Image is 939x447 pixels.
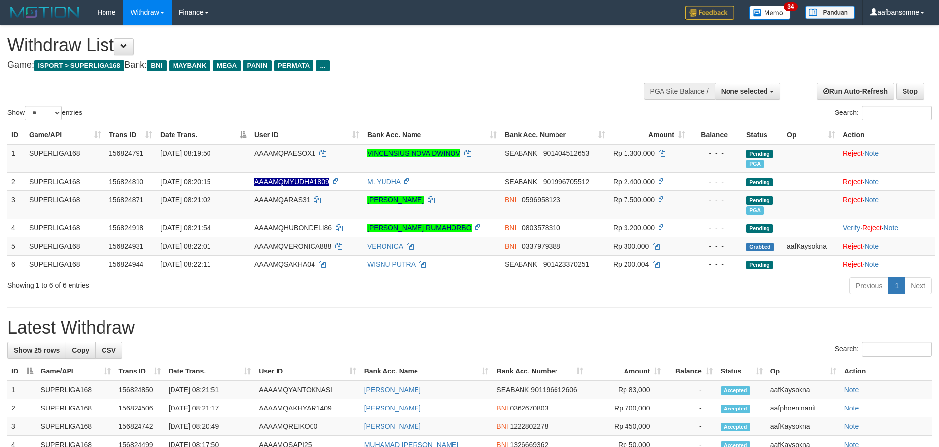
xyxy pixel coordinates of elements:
label: Search: [835,342,932,357]
span: Rp 1.300.000 [613,149,655,157]
label: Search: [835,106,932,120]
div: - - - [693,195,738,205]
td: AAAAMQYANTOKNASI [255,380,360,399]
span: Copy 901996705512 to clipboard [543,178,589,186]
a: VERONICA [367,242,403,250]
a: CSV [95,342,122,359]
td: 156824506 [115,399,165,417]
th: Date Trans.: activate to sort column ascending [165,362,255,380]
span: Nama rekening ada tanda titik/strip, harap diedit [254,178,329,186]
span: 156824871 [109,196,143,204]
td: aafKaysokna [766,417,840,436]
span: [DATE] 08:20:15 [160,178,210,186]
img: MOTION_logo.png [7,5,82,20]
th: Action [839,126,935,144]
span: BNI [496,422,508,430]
th: Date Trans.: activate to sort column descending [156,126,250,144]
img: Button%20Memo.svg [749,6,791,20]
span: SEABANK [496,386,529,394]
a: [PERSON_NAME] [364,404,421,412]
td: · [839,190,935,219]
a: [PERSON_NAME] [367,196,424,204]
a: Reject [843,242,863,250]
span: 34 [784,2,797,11]
td: SUPERLIGA168 [37,399,115,417]
div: - - - [693,260,738,269]
a: Copy [66,342,96,359]
span: Pending [746,178,773,186]
th: Balance [689,126,742,144]
th: Bank Acc. Name: activate to sort column ascending [363,126,501,144]
td: 156824850 [115,380,165,399]
a: [PERSON_NAME] [364,386,421,394]
span: ISPORT > SUPERLIGA168 [34,60,124,71]
span: AAAAMQPAESOX1 [254,149,315,157]
a: Verify [843,224,860,232]
span: SEABANK [505,149,537,157]
span: Copy 0362670803 to clipboard [510,404,549,412]
td: SUPERLIGA168 [25,255,105,273]
td: Rp 700,000 [587,399,664,417]
span: Copy 0337979388 to clipboard [522,242,560,250]
a: WISNU PUTRA [367,261,415,268]
td: · [839,144,935,173]
th: ID [7,126,25,144]
h4: Game: Bank: [7,60,616,70]
th: Trans ID: activate to sort column ascending [115,362,165,380]
td: 6 [7,255,25,273]
td: aafphoenmanit [766,399,840,417]
span: [DATE] 08:22:01 [160,242,210,250]
th: Bank Acc. Number: activate to sort column ascending [501,126,609,144]
label: Show entries [7,106,82,120]
td: SUPERLIGA168 [37,380,115,399]
span: 156824931 [109,242,143,250]
span: MAYBANK [169,60,210,71]
th: Amount: activate to sort column ascending [587,362,664,380]
span: AAAAMQHUBONDELI86 [254,224,332,232]
td: Rp 450,000 [587,417,664,436]
span: [DATE] 08:22:11 [160,261,210,268]
span: Marked by aafnonsreyleab [746,206,764,215]
span: Pending [746,196,773,205]
a: Note [865,178,879,186]
a: Reject [843,149,863,157]
td: aafKaysokna [766,380,840,399]
a: Note [865,196,879,204]
span: BNI [505,196,516,204]
td: aafKaysokna [783,237,839,255]
a: VINCENSIUS NOVA DWINOV [367,149,460,157]
span: SEABANK [505,178,537,186]
span: Rp 3.200.000 [613,224,655,232]
span: Copy 0803578310 to clipboard [522,224,560,232]
span: Pending [746,261,773,269]
button: None selected [715,83,780,100]
td: [DATE] 08:20:49 [165,417,255,436]
a: M. YUDHA [367,178,400,186]
td: AAAAMQAKHYAR1409 [255,399,360,417]
span: Copy 1222802278 to clipboard [510,422,549,430]
input: Search: [862,106,932,120]
img: panduan.png [805,6,855,19]
td: - [664,399,716,417]
span: AAAAMQARAS31 [254,196,311,204]
span: 156824918 [109,224,143,232]
a: Note [865,261,879,268]
div: - - - [693,223,738,233]
td: 3 [7,190,25,219]
th: Trans ID: activate to sort column ascending [105,126,156,144]
th: User ID: activate to sort column ascending [255,362,360,380]
div: - - - [693,177,738,186]
td: · · [839,219,935,237]
td: AAAAMQREIKO00 [255,417,360,436]
td: · [839,255,935,273]
a: Note [865,242,879,250]
td: 4 [7,219,25,237]
span: Rp 7.500.000 [613,196,655,204]
th: Status: activate to sort column ascending [717,362,766,380]
span: 156824810 [109,178,143,186]
td: 1 [7,380,37,399]
span: BNI [147,60,166,71]
th: User ID: activate to sort column ascending [250,126,363,144]
a: Note [844,422,859,430]
td: 2 [7,172,25,190]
